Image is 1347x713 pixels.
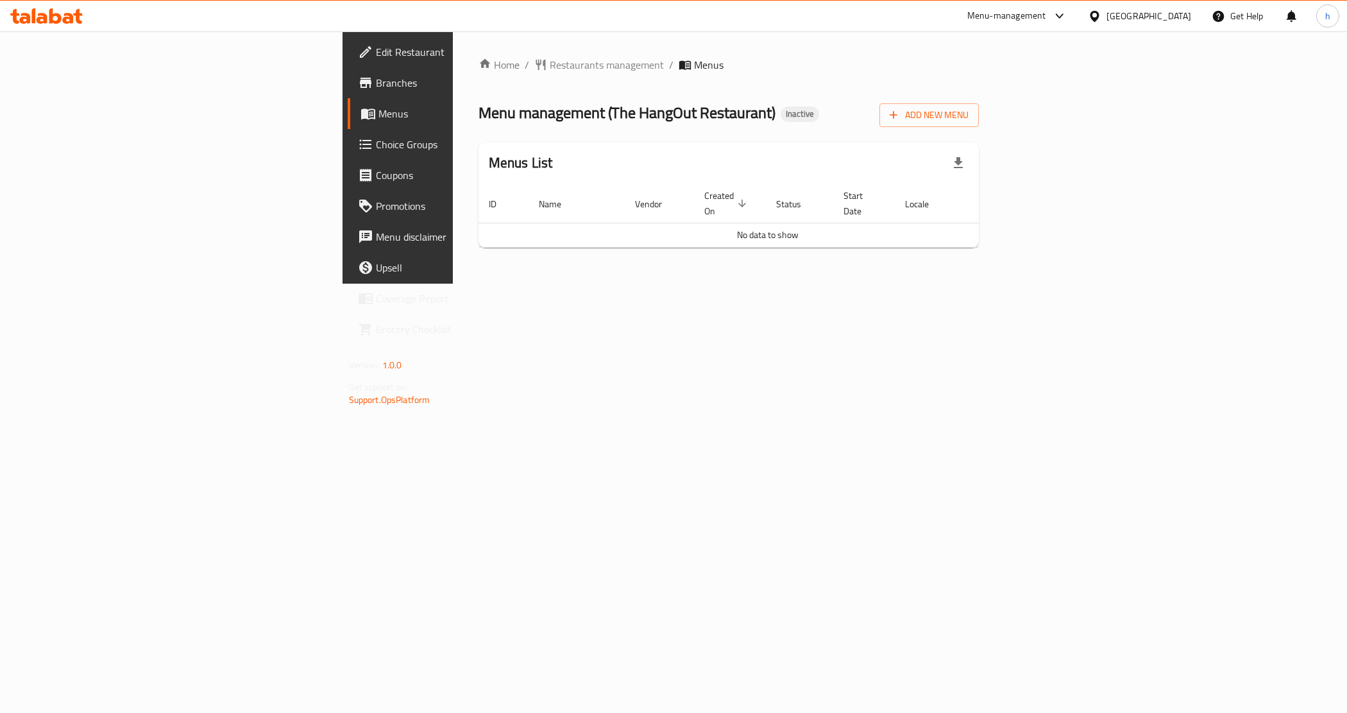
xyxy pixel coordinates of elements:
span: ID [489,196,513,212]
a: Menu disclaimer [348,221,568,252]
a: Menus [348,98,568,129]
span: Menus [694,57,724,73]
span: No data to show [737,227,799,243]
span: Status [776,196,818,212]
span: h [1325,9,1330,23]
span: Coupons [376,168,557,183]
span: Menu disclaimer [376,229,557,245]
span: Created On [704,188,750,219]
span: Coverage Report [376,291,557,306]
span: Vendor [635,196,679,212]
a: Edit Restaurant [348,37,568,67]
span: Branches [376,75,557,90]
div: [GEOGRAPHIC_DATA] [1106,9,1191,23]
span: Upsell [376,260,557,275]
span: Menu management ( The HangOut Restaurant ) [479,98,775,127]
span: Grocery Checklist [376,322,557,337]
span: Get support on: [349,379,408,395]
span: Locale [905,196,945,212]
table: enhanced table [479,184,1057,248]
span: 1.0.0 [382,357,402,374]
nav: breadcrumb [479,57,979,73]
th: Actions [961,184,1057,223]
span: Menus [378,106,557,121]
a: Branches [348,67,568,98]
a: Support.OpsPlatform [349,391,430,408]
a: Grocery Checklist [348,314,568,345]
span: Add New Menu [890,107,969,123]
span: Promotions [376,198,557,214]
div: Menu-management [967,8,1046,24]
button: Add New Menu [879,103,979,127]
span: Version: [349,357,380,374]
h2: Menus List [489,153,553,173]
span: Name [539,196,578,212]
span: Edit Restaurant [376,44,557,60]
li: / [669,57,673,73]
a: Restaurants management [534,57,664,73]
a: Upsell [348,252,568,283]
span: Inactive [781,108,819,119]
a: Coupons [348,160,568,191]
a: Coverage Report [348,283,568,314]
div: Export file [943,148,974,178]
a: Choice Groups [348,129,568,160]
div: Inactive [781,107,819,122]
span: Start Date [843,188,879,219]
span: Restaurants management [550,57,664,73]
span: Choice Groups [376,137,557,152]
a: Promotions [348,191,568,221]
